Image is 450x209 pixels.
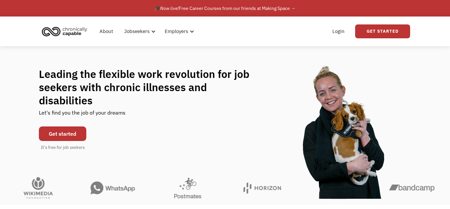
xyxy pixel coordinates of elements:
a: About [96,21,117,42]
a: Get started [39,126,86,141]
a: Get Started [355,24,410,38]
img: Chronically Capable logo [40,24,89,39]
div: 🎓 Free Career Courses from our friends at Making Space → [155,4,295,12]
div: Jobseekers [120,21,157,42]
div: Jobseekers [124,27,150,35]
div: Employers [165,27,188,35]
em: Now live! [160,5,179,11]
h1: Leading the flexible work revolution for job seekers with chronic illnesses and disabilities [39,67,262,107]
a: Login [328,21,349,42]
div: Let's find you the job of your dreams [39,107,126,123]
a: home [40,24,92,39]
div: It's free for job seekers [41,144,85,151]
div: Employers [161,21,196,42]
